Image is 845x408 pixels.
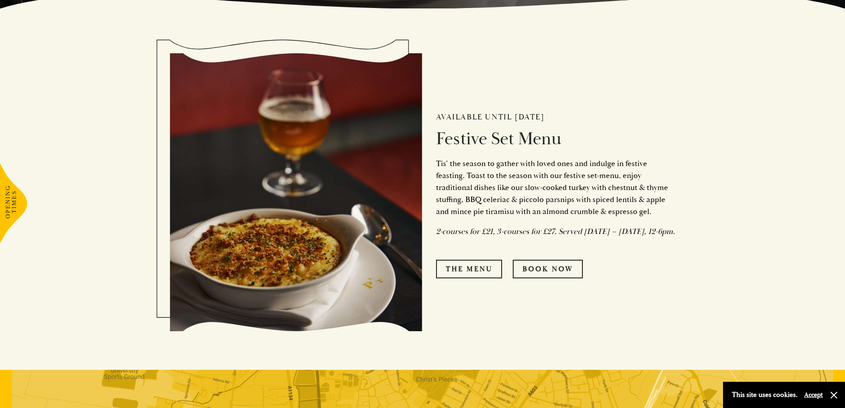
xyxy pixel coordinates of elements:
[436,158,676,218] p: Tis’ the season to gather with loved ones and indulge in festive feasting. Toast to the season wi...
[804,391,823,399] button: Accept
[829,391,838,400] button: Close and accept
[436,112,676,122] h2: Available until [DATE]
[513,260,583,278] a: Book Now
[436,226,675,237] em: 2-courses for £21, 3-courses for £27. Served [DATE] – [DATE], 12-6pm.
[732,388,798,401] p: This site uses cookies.
[436,260,502,278] a: The Menu
[436,128,676,150] h2: Festive Set Menu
